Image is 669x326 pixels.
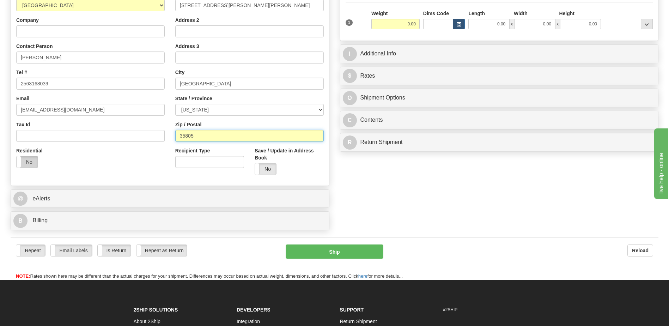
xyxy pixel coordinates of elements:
a: B Billing [13,213,327,228]
label: Email [16,95,29,102]
strong: 2Ship Solutions [134,307,178,313]
label: Dims Code [423,10,449,17]
a: OShipment Options [343,91,656,105]
span: O [343,91,357,105]
label: No [255,163,276,175]
span: x [555,19,560,29]
span: R [343,135,357,150]
label: Recipient Type [175,147,210,154]
label: Address 3 [175,43,199,50]
label: State / Province [175,95,212,102]
span: 1 [346,19,353,26]
label: Email Labels [51,245,92,256]
span: $ [343,69,357,83]
a: IAdditional Info [343,47,656,61]
div: ... [641,19,653,29]
label: Tax Id [16,121,30,128]
a: CContents [343,113,656,127]
strong: Support [340,307,364,313]
label: Zip / Postal [175,121,202,128]
div: Rates shown here may be different than the actual charges for your shipment. Differences may occu... [11,273,658,280]
a: here [358,273,367,279]
label: Repeat as Return [136,245,187,256]
a: Integration [237,319,260,324]
b: Reload [632,248,649,253]
label: Weight [371,10,388,17]
button: Reload [627,244,653,256]
label: Tel # [16,69,27,76]
a: Return Shipment [340,319,377,324]
strong: Developers [237,307,270,313]
label: Address 2 [175,17,199,24]
a: @ eAlerts [13,192,327,206]
label: Company [16,17,39,24]
label: Length [468,10,485,17]
a: $Rates [343,69,656,83]
label: Contact Person [16,43,53,50]
a: About 2Ship [134,319,160,324]
span: C [343,113,357,127]
span: I [343,47,357,61]
label: Height [559,10,574,17]
span: Billing [32,217,48,223]
iframe: chat widget [653,127,668,199]
label: Save / Update in Address Book [255,147,323,161]
span: @ [13,192,28,206]
button: Ship [286,244,383,259]
div: live help - online [5,4,65,13]
span: B [13,214,28,228]
a: RReturn Shipment [343,135,656,150]
label: Is Return [98,245,131,256]
h6: #2SHIP [443,308,536,312]
label: Residential [16,147,43,154]
label: Repeat [16,245,45,256]
span: NOTE: [16,273,30,279]
span: eAlerts [32,195,50,201]
label: City [175,69,184,76]
label: No [17,156,38,168]
span: x [509,19,514,29]
label: Width [514,10,528,17]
